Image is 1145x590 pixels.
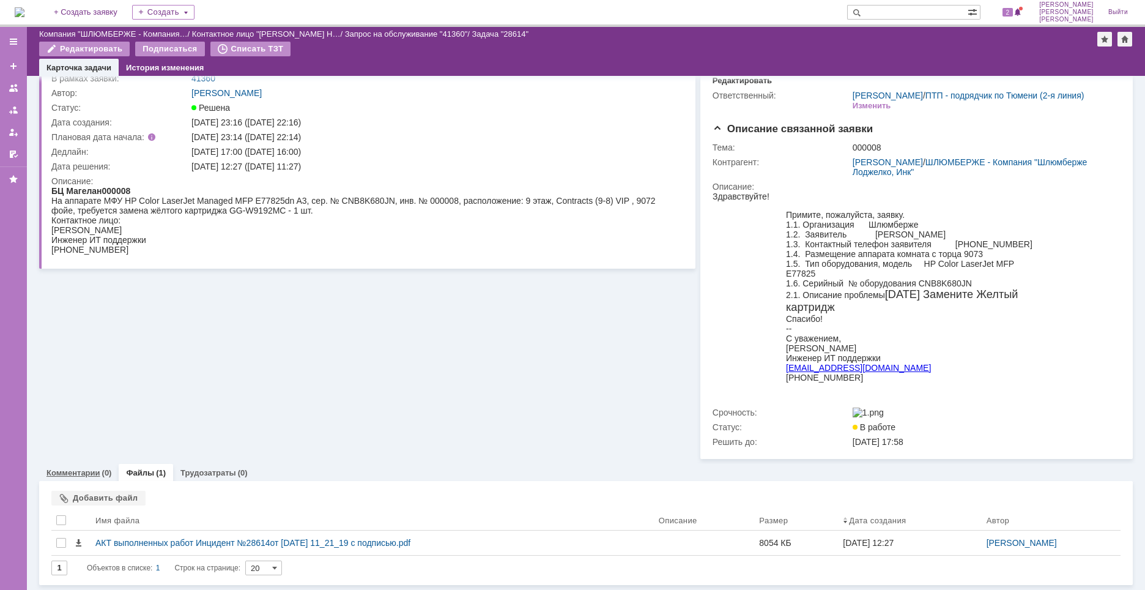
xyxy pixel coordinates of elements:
a: Контактное лицо "[PERSON_NAME] Н… [192,29,341,39]
div: Дедлайн: [51,147,189,157]
a: Создать заявку [4,56,23,76]
div: / [853,91,1084,100]
div: [DATE] 17:00 ([DATE] 16:00) [191,147,676,157]
a: Файлы [126,468,154,477]
div: Автор [987,516,1010,525]
a: История изменения [126,63,204,72]
a: Компания "ШЛЮМБЕРЖЕ - Компания… [39,29,188,39]
span: Решена [191,103,230,113]
div: / [345,29,472,39]
div: 8054 КБ [759,538,833,548]
a: Заявки в моей ответственности [4,100,23,120]
a: Комментарии [46,468,100,477]
div: Срочность: [713,408,850,417]
div: 1.1. Организация Шлюмберже [73,28,321,38]
a: [EMAIL_ADDRESS][DOMAIN_NAME] [73,171,218,181]
div: 2.1. Описание проблемы [73,97,321,122]
div: / [853,157,1114,177]
a: Карточка задачи [46,63,111,72]
div: Описание: [713,182,1117,192]
div: Имя файла [95,516,139,525]
a: Мои заявки [4,122,23,142]
a: Запрос на обслуживание "41360" [345,29,468,39]
div: (0) [238,468,248,477]
a: ПТП - подрядчик по Тюмени (2-я линия) [925,91,1084,100]
div: Размер [759,516,788,525]
a: 41360 [191,73,215,83]
div: [DATE] 12:27 [843,538,894,548]
a: [PERSON_NAME] [853,157,923,167]
div: Описание: [51,176,679,186]
span: [PERSON_NAME] [1039,9,1094,16]
div: [DATE] 23:16 ([DATE] 22:16) [191,118,676,127]
div: / [192,29,345,39]
div: Задача "28614" [472,29,529,39]
div: 000008 [853,143,1114,152]
div: Примите, пожалуйста, заявку. [73,18,321,28]
th: Автор [982,510,1121,531]
a: Перейти на домашнюю страницу [15,7,24,17]
div: Статус: [51,103,189,113]
th: Размер [754,510,838,531]
div: [PERSON_NAME] [73,152,321,162]
div: Сделать домашней страницей [1117,32,1132,47]
div: / [39,29,192,39]
th: Имя файла [91,510,654,531]
span: Расширенный поиск [968,6,980,17]
a: [PERSON_NAME] [191,88,262,98]
span: Скачать файл [73,538,83,548]
span: В работе [853,422,895,432]
div: Создать [132,5,195,20]
span: Описание связанной заявки [713,123,873,135]
div: В рамках заявки: [51,73,189,83]
div: 1.5. Тип оборудования, модель HP Color LaserJet MFP E77825 [73,67,321,87]
div: Редактировать [713,76,772,86]
div: Добавить в избранное [1097,32,1112,47]
div: Дата создания: [51,118,189,127]
div: [DATE] 23:14 ([DATE] 22:14) [191,132,676,142]
a: Трудозатраты [180,468,236,477]
div: Решить до: [713,437,850,447]
a: ШЛЮМБЕРЖЕ - Компания "Шлюмберже Лоджелко, Инк" [853,157,1088,177]
div: (0) [102,468,112,477]
a: Мои согласования [4,144,23,164]
div: (1) [156,468,166,477]
div: АКТ выполненных работ Инцидент №28614от [DATE] 11_21_19 с подписью.pdf [95,538,649,548]
span: [DATE] 17:58 [853,437,903,447]
span: [PERSON_NAME] [1039,16,1094,23]
div: 1 [156,561,160,575]
span: Объектов в списке: [87,564,152,572]
div: Спасибо! [73,122,321,132]
div: Статус: [713,422,850,432]
div: Описание [659,516,697,525]
div: Автор: [51,88,189,98]
i: Строк на странице: [87,561,240,575]
div: [PHONE_NUMBER] [73,181,321,191]
div: Дата создания [849,516,906,525]
div: [DATE] 12:27 ([DATE] 11:27) [191,162,676,171]
div: Дата решения: [51,162,189,171]
div: 1.6. Серийный № оборудования CNB8K680JN [73,87,321,97]
div: -- [73,132,321,142]
a: [PERSON_NAME] [987,538,1057,548]
div: Контрагент: [713,157,850,167]
th: Дата создания [838,510,981,531]
a: Заявки на командах [4,78,23,98]
div: Плановая дата начала: [51,132,174,142]
span: [PERSON_NAME] [1039,1,1094,9]
img: logo [15,7,24,17]
div: 1.2. Заявитель [PERSON_NAME] [73,38,321,48]
div: Тема: [713,143,850,152]
div: Изменить [853,101,891,111]
span: 2 [1002,8,1013,17]
img: 1.png [853,408,884,417]
div: Ответственный: [713,91,850,100]
div: Инженер ИТ поддержки [73,162,321,171]
span: [DATE] Замените Желтый картридж [73,97,306,122]
div: 1.4. Размещение аппарата комната c торца 9073 [73,58,321,67]
div: С уважением, [73,142,321,152]
a: [PERSON_NAME] [853,91,923,100]
div: 1.3. Контактный телефон заявителя [PHONE_NUMBER] [73,48,321,58]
